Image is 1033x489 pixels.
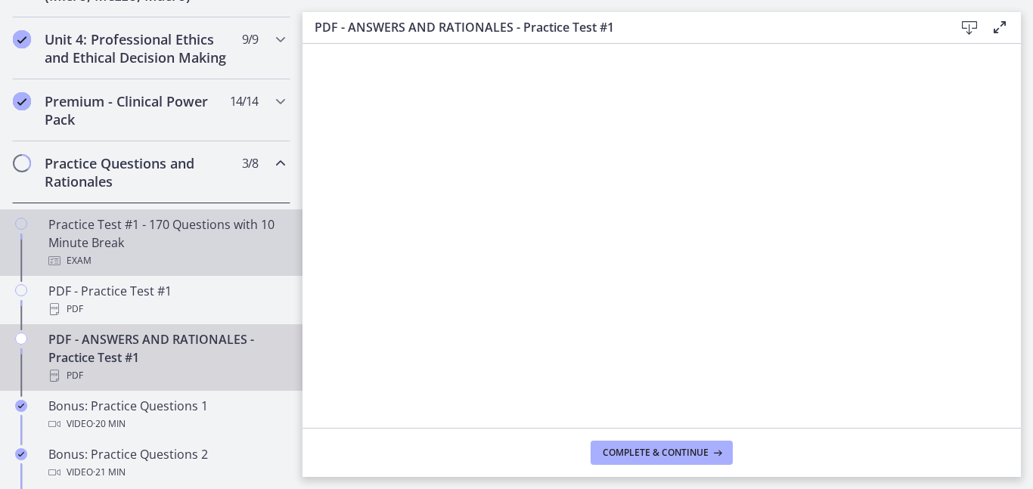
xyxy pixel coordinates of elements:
span: Complete & continue [603,447,709,459]
h2: Premium - Clinical Power Pack [45,92,229,128]
button: Complete & continue [591,441,733,465]
div: Bonus: Practice Questions 1 [48,397,284,433]
div: Video [48,415,284,433]
i: Completed [15,448,27,460]
div: Exam [48,252,284,270]
div: PDF [48,367,284,385]
span: · 21 min [93,463,126,481]
div: PDF [48,300,284,318]
div: Bonus: Practice Questions 2 [48,445,284,481]
span: · 20 min [93,415,126,433]
h3: PDF - ANSWERS AND RATIONALES - Practice Test #1 [315,18,930,36]
div: Video [48,463,284,481]
div: Practice Test #1 - 170 Questions with 10 Minute Break [48,215,284,270]
i: Completed [15,400,27,412]
i: Completed [13,92,31,110]
span: 3 / 8 [242,154,258,172]
h2: Practice Questions and Rationales [45,154,229,190]
i: Completed [13,30,31,48]
span: 9 / 9 [242,30,258,48]
div: PDF - ANSWERS AND RATIONALES - Practice Test #1 [48,330,284,385]
h2: Unit 4: Professional Ethics and Ethical Decision Making [45,30,229,67]
div: PDF - Practice Test #1 [48,282,284,318]
span: 14 / 14 [230,92,258,110]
